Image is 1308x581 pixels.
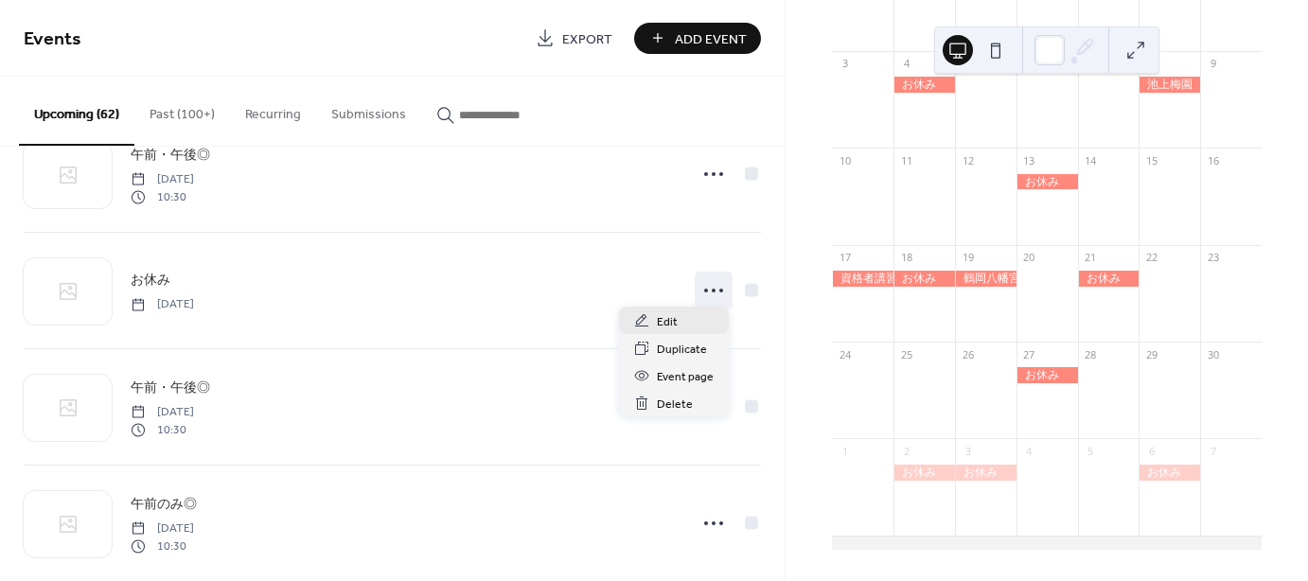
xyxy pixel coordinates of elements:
[131,296,194,313] span: [DATE]
[131,379,210,398] span: 午前・午後◎
[1016,367,1078,383] div: お休み
[1144,251,1158,265] div: 22
[955,465,1016,481] div: お休み
[1084,153,1098,167] div: 14
[1144,444,1158,458] div: 6
[899,444,913,458] div: 2
[955,271,1016,287] div: 鶴岡八幡宮茶会
[19,77,134,146] button: Upcoming (62)
[521,23,627,54] a: Export
[131,520,194,537] span: [DATE]
[1206,347,1220,361] div: 30
[838,57,852,71] div: 3
[24,21,81,58] span: Events
[899,251,913,265] div: 18
[675,29,747,49] span: Add Event
[1016,174,1078,190] div: お休み
[838,153,852,167] div: 10
[899,153,913,167] div: 11
[131,537,194,555] span: 10:30
[1206,153,1220,167] div: 16
[832,271,893,287] div: 資格者講習会㊡
[131,421,194,438] span: 10:30
[1078,271,1140,287] div: お休み
[316,77,421,144] button: Submissions
[961,251,975,265] div: 19
[1084,251,1098,265] div: 21
[893,271,955,287] div: お休み
[131,493,197,515] a: 午前のみ◎
[562,29,612,49] span: Export
[131,144,210,166] a: 午前・午後◎
[838,251,852,265] div: 17
[1139,465,1200,481] div: お休み
[657,312,678,332] span: Edit
[1139,77,1200,93] div: 池上梅園 茶会
[899,57,913,71] div: 4
[657,340,707,360] span: Duplicate
[230,77,316,144] button: Recurring
[961,444,975,458] div: 3
[1144,347,1158,361] div: 29
[1206,57,1220,71] div: 9
[131,377,210,398] a: 午前・午後◎
[131,146,210,166] span: 午前・午後◎
[657,395,693,414] span: Delete
[131,271,170,290] span: お休み
[899,347,913,361] div: 25
[1144,153,1158,167] div: 15
[657,367,714,387] span: Event page
[961,153,975,167] div: 12
[634,23,761,54] button: Add Event
[134,77,230,144] button: Past (100+)
[131,171,194,188] span: [DATE]
[838,444,852,458] div: 1
[131,404,194,421] span: [DATE]
[131,269,170,290] a: お休み
[1022,251,1036,265] div: 20
[1084,347,1098,361] div: 28
[131,495,197,515] span: 午前のみ◎
[1022,444,1036,458] div: 4
[893,77,955,93] div: お休み
[838,347,852,361] div: 24
[961,347,975,361] div: 26
[893,465,955,481] div: お休み
[1022,153,1036,167] div: 13
[1206,251,1220,265] div: 23
[1084,444,1098,458] div: 5
[1206,444,1220,458] div: 7
[1022,347,1036,361] div: 27
[131,188,194,205] span: 10:30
